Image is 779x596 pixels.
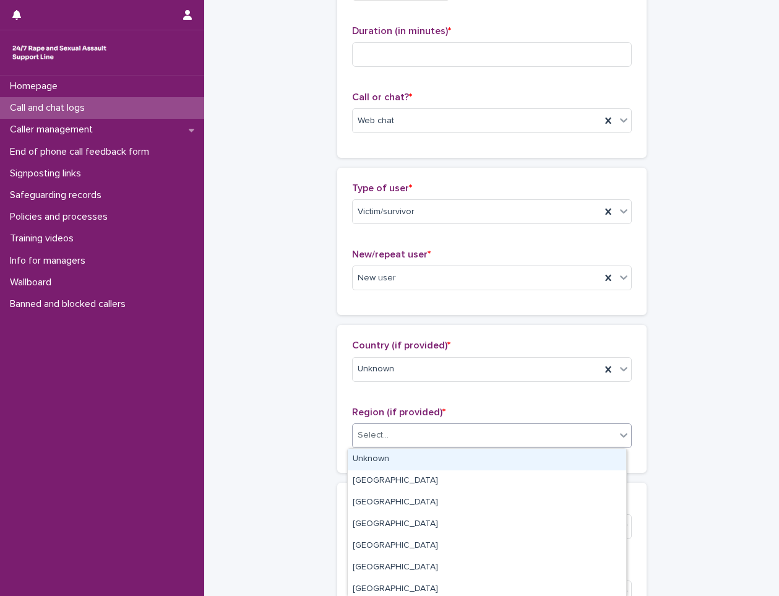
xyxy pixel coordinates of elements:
[352,340,450,350] span: Country (if provided)
[358,363,394,376] span: Unknown
[358,114,394,127] span: Web chat
[348,449,626,470] div: Unknown
[352,183,412,193] span: Type of user
[5,298,136,310] p: Banned and blocked callers
[348,492,626,514] div: South East
[348,514,626,535] div: South West
[5,168,91,179] p: Signposting links
[5,102,95,114] p: Call and chat logs
[5,189,111,201] p: Safeguarding records
[348,470,626,492] div: Greater London
[352,249,431,259] span: New/repeat user
[10,40,109,65] img: rhQMoQhaT3yELyF149Cw
[352,407,445,417] span: Region (if provided)
[5,80,67,92] p: Homepage
[5,146,159,158] p: End of phone call feedback form
[5,211,118,223] p: Policies and processes
[352,92,412,102] span: Call or chat?
[358,429,389,442] div: Select...
[5,124,103,136] p: Caller management
[358,272,396,285] span: New user
[352,26,451,36] span: Duration (in minutes)
[5,233,84,244] p: Training videos
[358,205,415,218] span: Victim/survivor
[5,255,95,267] p: Info for managers
[348,535,626,557] div: West Midlands
[348,557,626,579] div: North West
[5,277,61,288] p: Wallboard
